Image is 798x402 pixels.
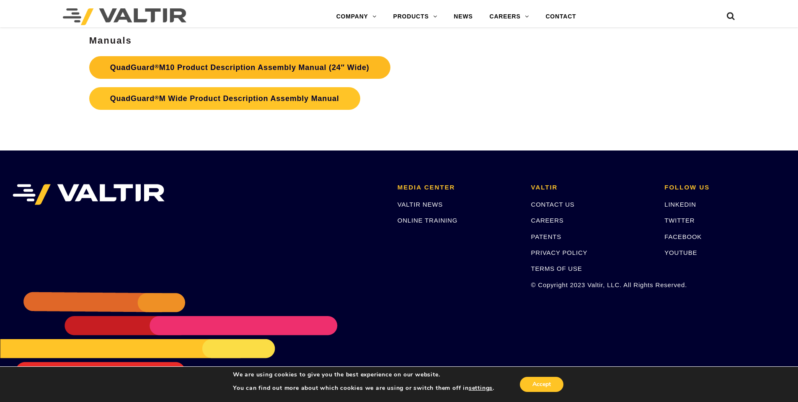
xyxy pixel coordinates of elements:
a: YOUTUBE [664,249,697,256]
a: NEWS [445,8,481,25]
h2: VALTIR [531,184,652,191]
button: Accept [520,377,563,392]
p: We are using cookies to give you the best experience on our website. [233,371,494,379]
strong: Manuals [89,35,132,46]
a: QuadGuard®M Wide Product Description Assembly Manual [89,87,360,110]
a: CAREERS [531,217,564,224]
sup: ® [155,94,159,101]
img: Valtir [63,8,186,25]
a: LINKEDIN [664,201,696,208]
a: PRODUCTS [385,8,446,25]
a: TERMS OF USE [531,265,582,272]
img: VALTIR [13,184,165,205]
a: VALTIR NEWS [398,201,443,208]
h2: MEDIA CENTER [398,184,519,191]
sup: ® [155,63,159,70]
a: PRIVACY POLICY [531,249,588,256]
a: ONLINE TRAINING [398,217,457,224]
a: QuadGuard®M10 Product Description Assembly Manual (24″ Wide) [89,56,390,79]
a: TWITTER [664,217,695,224]
h2: FOLLOW US [664,184,785,191]
a: CONTACT [537,8,584,25]
button: settings [469,384,493,392]
a: COMPANY [328,8,385,25]
a: PATENTS [531,233,562,240]
p: You can find out more about which cookies we are using or switch them off in . [233,384,494,392]
a: FACEBOOK [664,233,702,240]
a: CONTACT US [531,201,575,208]
p: © Copyright 2023 Valtir, LLC. All Rights Reserved. [531,280,652,290]
a: CAREERS [481,8,537,25]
